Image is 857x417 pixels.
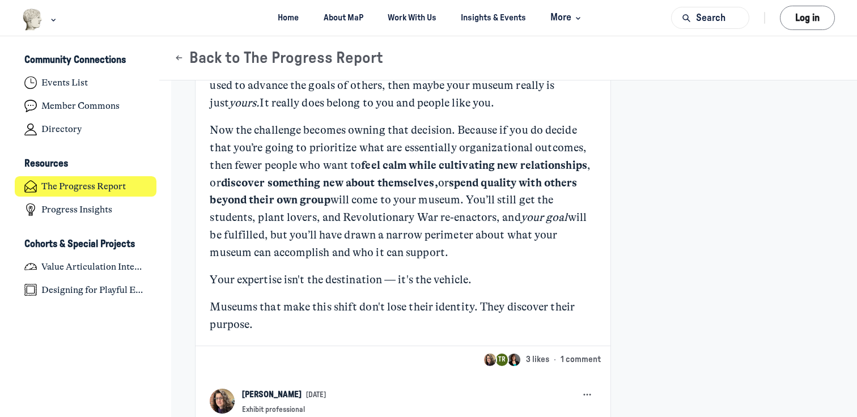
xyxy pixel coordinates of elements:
[22,8,43,31] img: Museums as Progress logo
[306,390,326,400] a: [DATE]
[579,386,596,403] button: Comment actions
[268,7,309,28] a: Home
[210,271,596,289] p: Your expertise isn't the destination — it's the vehicle.
[483,352,550,367] button: 3 likes
[210,389,234,413] a: View user profile
[41,261,147,273] h4: Value Articulation Intensive (Cultural Leadership Lab)
[15,199,157,220] a: Progress Insights
[24,158,68,170] h3: Resources
[15,279,157,300] a: Designing for Playful Engagement
[550,10,584,25] span: More
[41,204,112,215] h4: Progress Insights
[221,176,438,189] strong: discover something new about themselves,
[159,36,857,80] header: Page Header
[229,96,260,109] em: yours.
[541,7,589,28] button: More
[496,354,508,366] div: TR
[15,155,157,174] button: ResourcesCollapse space
[526,354,549,366] span: 3 likes
[24,54,126,66] h3: Community Connections
[15,119,157,140] a: Directory
[24,239,135,250] h3: Cohorts & Special Projects
[174,49,383,68] button: Back to The Progress Report
[561,354,601,366] button: 1 comment
[41,77,88,88] h4: Events List
[313,7,373,28] a: About MaP
[41,100,120,112] h4: Member Commons
[41,284,147,296] h4: Designing for Playful Engagement
[210,122,596,261] p: Now the challenge becomes owning that decision. Because if you do decide that you’re going to pri...
[377,7,446,28] a: Work With Us
[451,7,536,28] a: Insights & Events
[15,73,157,93] a: Events List
[22,7,59,32] button: Museums as Progress logo
[780,6,835,30] button: Log in
[361,159,587,172] strong: feel calm while cultivating new relationships
[210,299,596,334] p: Museums that make this shift don't lose their identity. They discover their purpose.
[15,51,157,70] button: Community ConnectionsCollapse space
[671,7,749,29] button: Search
[449,176,479,189] strong: spend
[15,176,157,197] a: The Progress Report
[41,124,82,135] h4: Directory
[15,256,157,277] a: Value Articulation Intensive (Cultural Leadership Lab)
[242,405,310,415] button: Exhibit professional
[15,235,157,254] button: Cohorts & Special ProjectsCollapse space
[242,405,305,415] span: Exhibit professional
[521,211,568,224] em: your goal
[41,181,126,192] h4: The Progress Report
[242,389,302,401] a: View user profile
[15,96,157,117] a: Member Commons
